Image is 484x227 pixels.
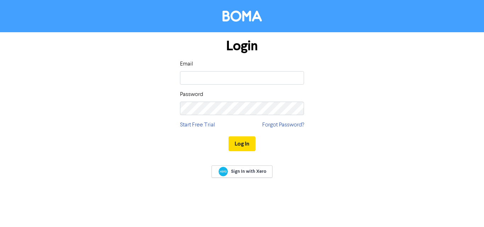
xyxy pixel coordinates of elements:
[180,60,193,68] label: Email
[180,121,215,129] a: Start Free Trial
[180,38,304,54] h1: Login
[219,167,228,176] img: Xero logo
[231,168,266,175] span: Sign In with Xero
[262,121,304,129] a: Forgot Password?
[223,11,262,22] img: BOMA Logo
[212,165,272,178] a: Sign In with Xero
[229,136,255,151] button: Log In
[180,90,203,99] label: Password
